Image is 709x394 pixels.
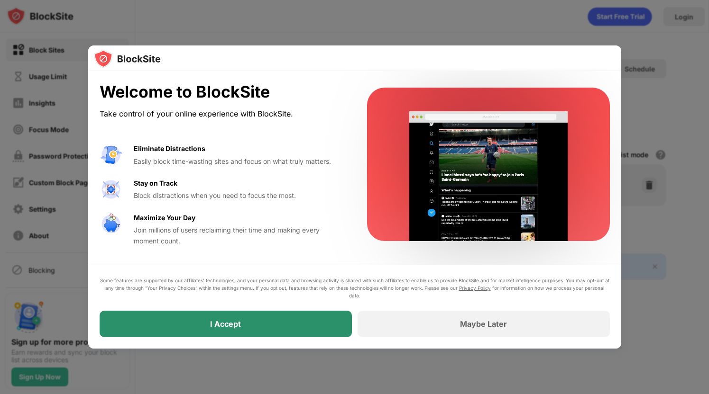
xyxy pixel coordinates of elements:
[134,190,344,201] div: Block distractions when you need to focus the most.
[459,285,491,291] a: Privacy Policy
[210,319,241,329] div: I Accept
[100,277,610,299] div: Some features are supported by our affiliates’ technologies, and your personal data and browsing ...
[460,319,507,329] div: Maybe Later
[134,156,344,167] div: Easily block time-wasting sites and focus on what truly matters.
[100,143,122,166] img: value-avoid-distractions.svg
[100,82,344,102] div: Welcome to BlockSite
[134,143,205,154] div: Eliminate Distractions
[100,107,344,121] div: Take control of your online experience with BlockSite.
[94,49,161,68] img: logo-blocksite.svg
[100,213,122,235] img: value-safe-time.svg
[134,225,344,246] div: Join millions of users reclaiming their time and making every moment count.
[100,178,122,201] img: value-focus.svg
[134,213,195,223] div: Maximize Your Day
[134,178,177,188] div: Stay on Track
